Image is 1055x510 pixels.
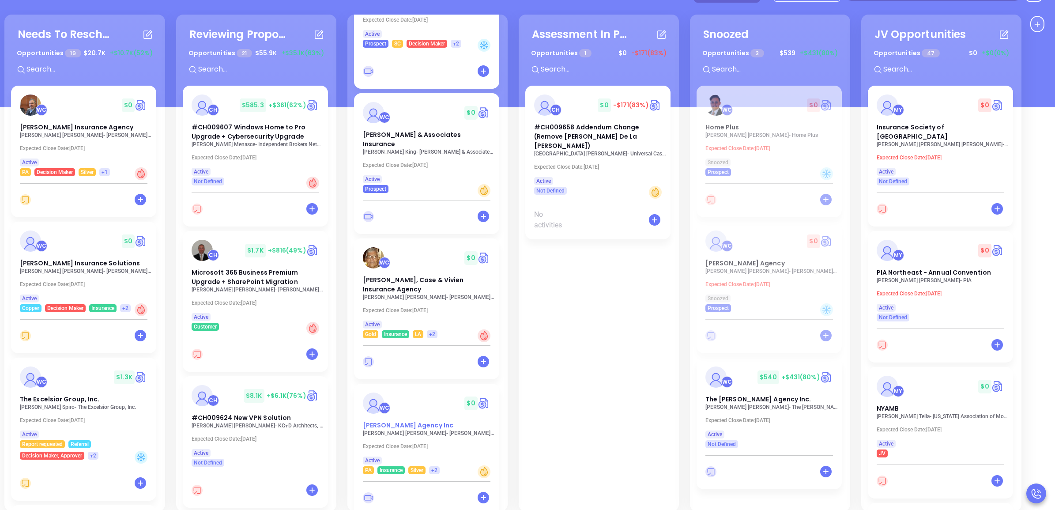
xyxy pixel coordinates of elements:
a: profileMegan Youmans$0Circle dollarPIA Northeast - Annual Convention[PERSON_NAME] [PERSON_NAME]- ... [868,231,1013,321]
input: Search... [26,64,158,75]
span: Active [879,167,893,177]
p: David Spiro - The Excelsior Group, Inc. [20,404,152,410]
a: profileMegan Youmans$0Circle dollarNYAMB[PERSON_NAME] Tella- [US_STATE] Association of Mortgage B... [868,367,1013,457]
span: $ 0 [122,98,135,112]
div: Hot [306,322,319,335]
p: Expected Close Date: [DATE] [20,145,152,151]
img: Quote [306,98,319,112]
img: Quote [820,98,833,112]
span: Microsoft 365 Business Premium Upgrade + SharePoint Migration [192,268,298,286]
div: profileMegan Youmans$0Circle dollarNYAMB[PERSON_NAME] Tella- [US_STATE] Association of Mortgage B... [868,367,1015,503]
img: Quote [478,251,490,264]
span: 47 [922,49,940,57]
span: -$171 (83%) [613,101,649,110]
span: 21 [237,49,252,57]
div: Walter Contreras [721,240,733,252]
span: $ 0 [978,244,991,257]
span: Prospect [708,303,729,313]
p: Expected Close Date: [DATE] [705,145,838,151]
span: Copper [22,303,39,313]
span: Silver [81,167,94,177]
a: profileCarla Humber$1.7K+$816(49%)Circle dollarMicrosoft 365 Business Premium Upgrade + SharePoin... [183,231,328,331]
div: Carla Humber [207,395,219,406]
img: Quote [820,370,833,384]
img: Quote [820,234,833,248]
input: Search... [882,64,1015,75]
a: profileCarla Humber$0-$171(83%)Circle dollar#CH009658 Addendum Change (Remove [PERSON_NAME] De La... [525,86,671,195]
span: $ 0 [464,397,477,410]
span: Decision Maker [409,39,445,49]
a: Quote [306,244,319,257]
p: Expected Close Date: [DATE] [363,162,495,168]
p: Edith Tella - New York Association of Mortgage Brokers (NYAMB) [877,413,1009,419]
span: $ 0 [807,98,820,112]
p: Expected Close Date: [DATE] [363,17,495,23]
span: The Willis E. Kilborne Agency Inc. [705,395,811,404]
span: SC [394,39,401,49]
a: profileWalter Contreras$0Circle dollarHome Plus[PERSON_NAME] [PERSON_NAME]- Home PlusExpected Clo... [697,86,842,176]
p: Kimberly Zielinski - PIA [877,277,1009,283]
div: profileMegan Youmans$0Circle dollarInsurance Society of [GEOGRAPHIC_DATA][PERSON_NAME] [PERSON_NA... [868,86,1015,231]
a: profileWalter Contreras$0Circle dollar[PERSON_NAME] Agency[PERSON_NAME] [PERSON_NAME]- [PERSON_NA... [697,222,842,312]
span: -$171 (83%) [631,49,667,58]
span: Gold [365,329,376,339]
a: profileWalter Contreras$0Circle dollar[PERSON_NAME], Case & Vivien Insurance Agency[PERSON_NAME] ... [354,238,499,338]
span: +$361 (62%) [268,101,306,110]
img: Quote [991,244,1004,257]
span: +$431 (80%) [800,49,838,58]
div: Walter Contreras [36,376,47,388]
div: Hot [306,177,319,189]
span: Insurance [91,303,114,313]
div: Snoozed [703,26,749,42]
p: Opportunities [531,45,592,61]
span: +2 [453,39,459,49]
p: Expected Close Date: [DATE] [705,417,838,423]
img: NYAMB [877,376,898,397]
p: Opportunities [702,45,765,61]
span: 1 [579,49,592,57]
div: profileWalter Contreras$0Circle dollar[PERSON_NAME], Case & Vivien Insurance Agency[PERSON_NAME] ... [354,238,501,384]
span: LA [415,329,421,339]
span: Insurance [380,465,403,475]
div: Hot [135,167,147,180]
img: Quote [478,397,490,410]
div: Reviewing ProposalOpportunities 21$55.9K+$35.1K(63%) [183,21,330,86]
span: Active [194,167,208,177]
span: +$431 (80%) [781,373,820,382]
span: $ 0 [967,46,980,60]
p: Jessica A. Hess - The Willis E. Kilborne Agency Inc. [705,404,838,410]
span: $ 539 [777,46,798,60]
a: Quote [135,98,147,112]
img: PIA Northeast - Annual Convention [877,240,898,261]
span: Silver [411,465,423,475]
span: $ 0 [122,234,135,248]
img: Quote [649,98,662,112]
div: profileWalter Contreras$1.3KCircle dollarThe Excelsior Group, Inc.[PERSON_NAME] Spiro- The Excels... [11,358,158,505]
a: profileMegan Youmans$0Circle dollarInsurance Society of [GEOGRAPHIC_DATA][PERSON_NAME] [PERSON_NA... [868,86,1013,185]
span: Active [365,174,380,184]
div: profileWalter Contreras$0Circle dollar[PERSON_NAME] Insurance Solutions[PERSON_NAME] [PERSON_NAME... [11,222,158,358]
span: Not Defined [536,186,565,196]
img: #CH009624 New VPN Solution [192,385,213,406]
span: 19 [65,49,81,57]
p: Expected Close Date: [DATE] [363,307,495,314]
p: Opportunities [874,45,940,61]
a: profileWalter Contreras$0Circle dollar[PERSON_NAME] Insurance Solutions[PERSON_NAME] [PERSON_NAME... [11,222,156,312]
span: Prospect [365,39,386,49]
a: profileWalter Contreras$0Circle dollar[PERSON_NAME] & Associates Insurance[PERSON_NAME] King- [PE... [354,93,499,193]
div: Hot [478,329,490,342]
span: Vitale Agency [705,259,785,268]
div: profileCarla Humber$585.3+$361(62%)Circle dollar#CH009607 Windows Home to Pro Upgrade + Cybersecu... [183,86,330,231]
div: profileMegan Youmans$0Circle dollarPIA Northeast - Annual Convention[PERSON_NAME] [PERSON_NAME]- ... [868,231,1015,367]
span: +$10.7K (52%) [110,49,153,58]
span: Decision Maker, Approver [22,451,82,461]
span: The Excelsior Group, Inc. [20,395,100,404]
span: +2 [431,465,437,475]
span: Meagher Insurance Agency [20,123,133,132]
div: Assessment In ProgressOpportunities 1$0-$171(83%) [525,21,672,86]
div: Needs To Reschedule [18,26,115,42]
